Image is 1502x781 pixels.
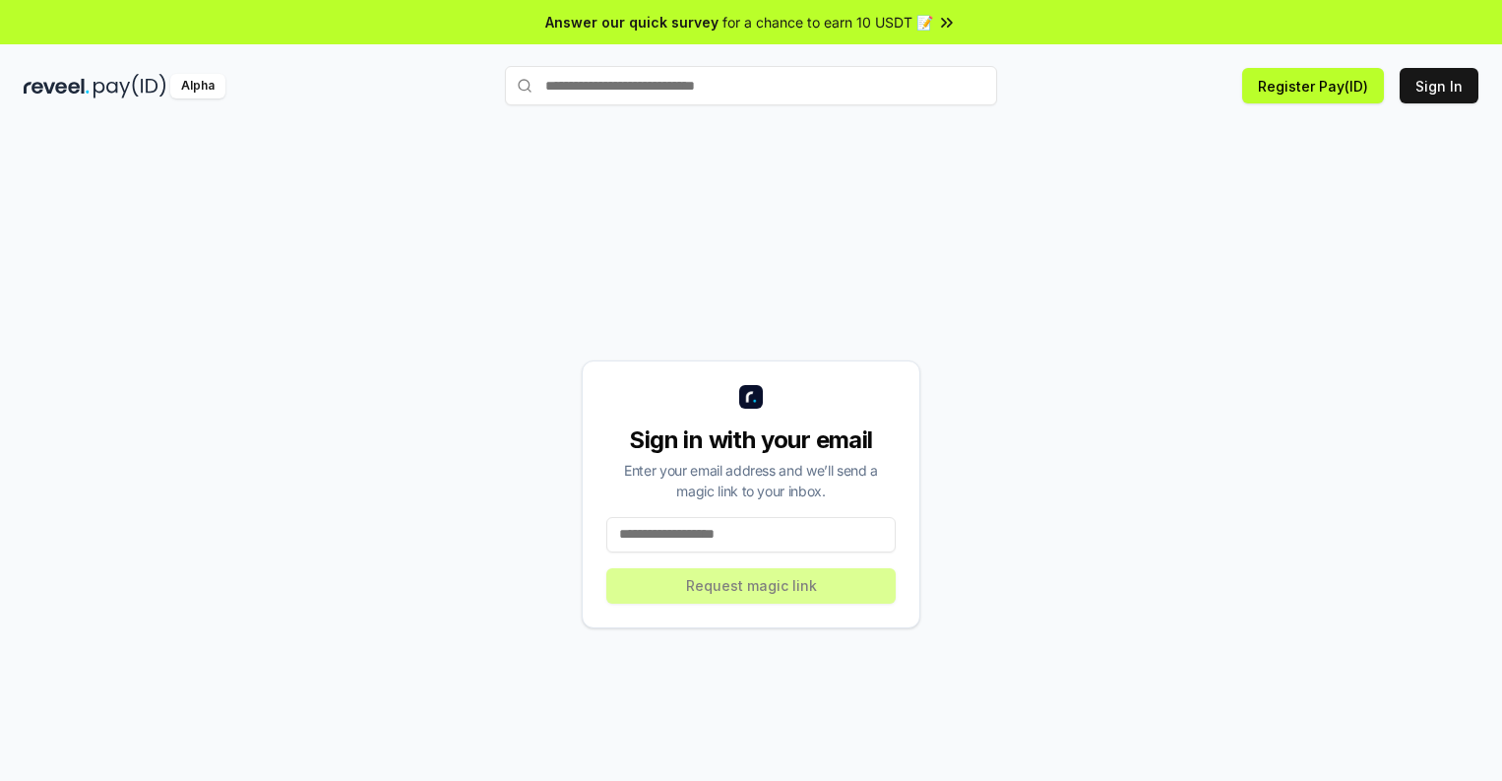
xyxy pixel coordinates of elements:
img: reveel_dark [24,74,90,98]
span: Answer our quick survey [545,12,719,33]
span: for a chance to earn 10 USDT 📝 [722,12,933,33]
img: pay_id [94,74,166,98]
button: Sign In [1400,68,1478,103]
div: Enter your email address and we’ll send a magic link to your inbox. [606,460,896,501]
div: Alpha [170,74,225,98]
button: Register Pay(ID) [1242,68,1384,103]
img: logo_small [739,385,763,409]
div: Sign in with your email [606,424,896,456]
